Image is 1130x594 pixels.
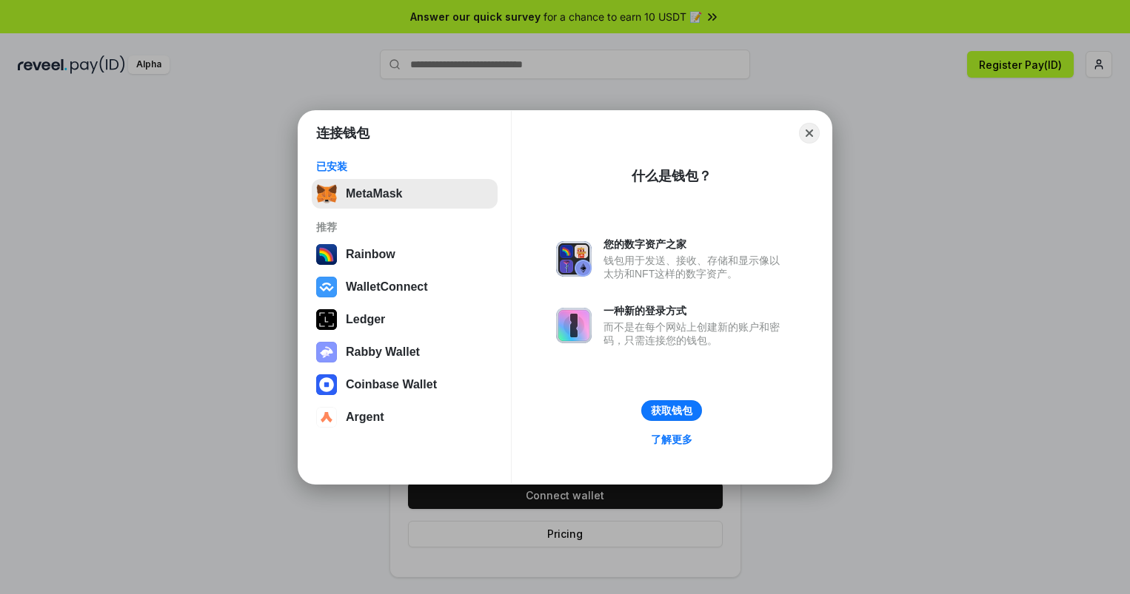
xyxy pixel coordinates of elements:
button: Ledger [312,305,498,334]
div: Ledger [346,313,385,326]
h1: 连接钱包 [316,124,370,142]
div: Rainbow [346,248,395,261]
div: Coinbase Wallet [346,378,437,391]
img: svg+xml,%3Csvg%20xmlns%3D%22http%3A%2F%2Fwww.w3.org%2F2000%2Fsvg%22%20width%3D%2228%22%20height%3... [316,309,337,330]
button: 获取钱包 [641,400,702,421]
button: Close [799,123,820,144]
div: 已安装 [316,160,493,173]
button: WalletConnect [312,272,498,302]
img: svg+xml,%3Csvg%20xmlns%3D%22http%3A%2F%2Fwww.w3.org%2F2000%2Fsvg%22%20fill%3D%22none%22%20viewBox... [556,241,592,277]
div: 了解更多 [651,433,692,446]
img: svg+xml,%3Csvg%20width%3D%2228%22%20height%3D%2228%22%20viewBox%3D%220%200%2028%2028%22%20fill%3D... [316,277,337,297]
div: 钱包用于发送、接收、存储和显示像以太坊和NFT这样的数字资产。 [604,254,787,280]
button: Coinbase Wallet [312,370,498,399]
div: MetaMask [346,187,402,200]
div: 推荐 [316,220,493,234]
img: svg+xml,%3Csvg%20xmlns%3D%22http%3A%2F%2Fwww.w3.org%2F2000%2Fsvg%22%20fill%3D%22none%22%20viewBox... [556,308,592,343]
div: 而不是在每个网站上创建新的账户和密码，只需连接您的钱包。 [604,320,787,347]
div: Argent [346,411,384,424]
div: Rabby Wallet [346,345,420,359]
a: 了解更多 [642,430,701,449]
div: WalletConnect [346,280,428,294]
button: Rabby Wallet [312,337,498,367]
img: svg+xml,%3Csvg%20width%3D%2228%22%20height%3D%2228%22%20viewBox%3D%220%200%2028%2028%22%20fill%3D... [316,407,337,428]
button: MetaMask [312,179,498,209]
img: svg+xml,%3Csvg%20fill%3D%22none%22%20height%3D%2233%22%20viewBox%3D%220%200%2035%2033%22%20width%... [316,183,337,204]
img: svg+xml,%3Csvg%20width%3D%2228%22%20height%3D%2228%22%20viewBox%3D%220%200%2028%2028%22%20fill%3D... [316,374,337,395]
img: svg+xml,%3Csvg%20width%3D%22120%22%20height%3D%22120%22%20viewBox%3D%220%200%20120%20120%22%20fil... [316,244,337,265]
button: Argent [312,402,498,432]
img: svg+xml,%3Csvg%20xmlns%3D%22http%3A%2F%2Fwww.w3.org%2F2000%2Fsvg%22%20fill%3D%22none%22%20viewBox... [316,342,337,362]
div: 一种新的登录方式 [604,304,787,317]
div: 您的数字资产之家 [604,237,787,251]
div: 获取钱包 [651,404,692,417]
div: 什么是钱包？ [632,167,712,185]
button: Rainbow [312,240,498,269]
